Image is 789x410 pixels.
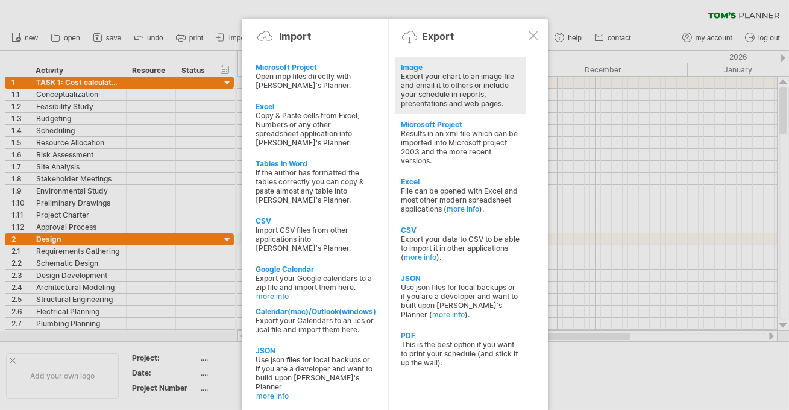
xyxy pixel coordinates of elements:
[401,340,520,367] div: This is the best option if you want to print your schedule (and stick it up the wall).
[257,391,376,400] a: more info
[256,111,376,147] div: Copy & Paste cells from Excel, Numbers or any other spreadsheet application into [PERSON_NAME]'s ...
[401,72,520,108] div: Export your chart to an image file and email it to others or include your schedule in reports, pr...
[401,186,520,213] div: File can be opened with Excel and most other modern spreadsheet applications ( ).
[432,310,465,319] a: more info
[256,168,376,204] div: If the author has formatted the tables correctly you can copy & paste almost any table into [PERS...
[401,274,520,283] div: JSON
[401,283,520,319] div: Use json files for local backups or if you are a developer and want to built upon [PERSON_NAME]'s...
[280,30,312,42] div: Import
[401,225,520,235] div: CSV
[256,159,376,168] div: Tables in Word
[401,177,520,186] div: Excel
[404,253,436,262] a: more info
[256,102,376,111] div: Excel
[401,120,520,129] div: Microsoft Project
[423,30,454,42] div: Export
[401,129,520,165] div: Results in an xml file which can be imported into Microsoft project 2003 and the more recent vers...
[401,331,520,340] div: PDF
[401,63,520,72] div: Image
[401,235,520,262] div: Export your data to CSV to be able to import it in other applications ( ).
[257,292,376,301] a: more info
[447,204,479,213] a: more info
